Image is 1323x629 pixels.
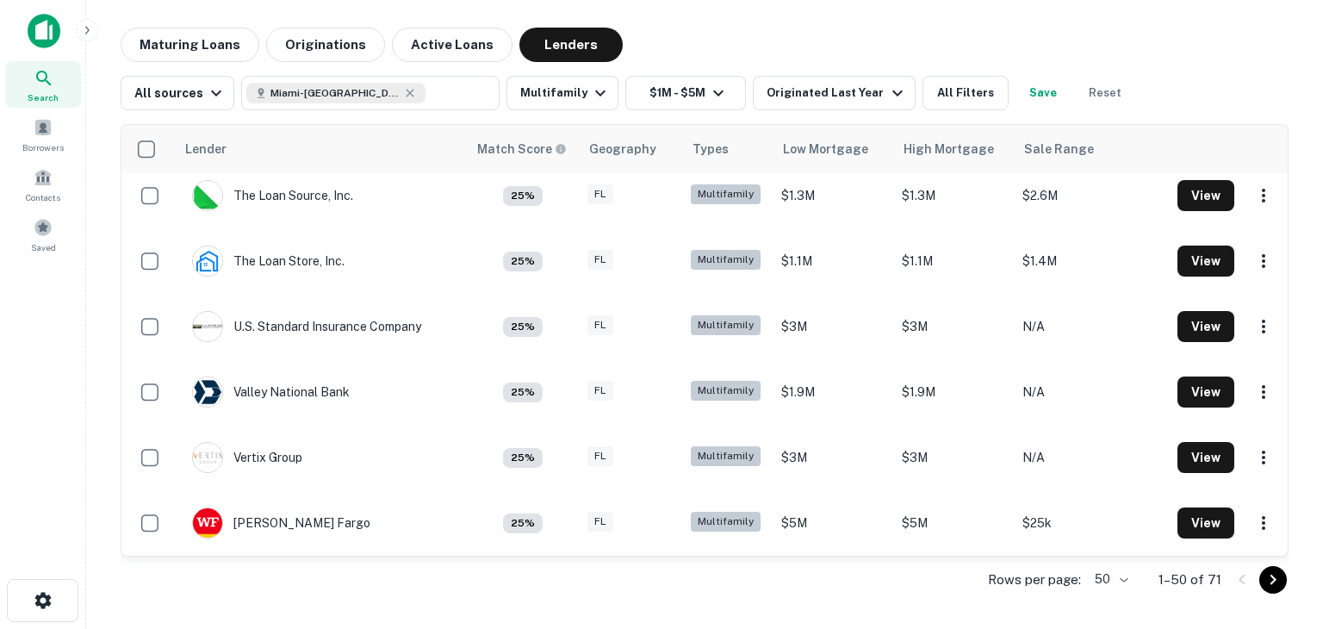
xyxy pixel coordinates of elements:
button: Go to next page [1259,566,1287,594]
button: View [1177,311,1234,342]
a: Search [5,61,81,108]
td: $1.4M [1014,228,1169,294]
button: Originations [266,28,385,62]
p: Rows per page: [988,570,1081,590]
div: Capitalize uses an advanced AI algorithm to match your search with the best lender. The match sco... [503,448,543,469]
div: Capitalize uses an advanced AI algorithm to match your search with the best lender. The match sco... [503,252,543,272]
div: FL [587,315,613,335]
td: $3M [893,294,1014,359]
button: Multifamily [506,76,618,110]
div: Multifamily [691,446,761,466]
span: Saved [31,240,56,254]
td: $1.1M [893,228,1014,294]
button: Maturing Loans [121,28,259,62]
button: All Filters [922,76,1009,110]
td: $1.3M [773,163,893,228]
th: Types [682,125,773,173]
img: picture [193,246,222,276]
button: View [1177,246,1234,277]
div: Geography [589,139,656,159]
div: Capitalize uses an advanced AI algorithm to match your search with the best lender. The match sco... [503,383,543,403]
th: Low Mortgage [773,125,893,173]
div: All sources [134,83,227,103]
button: Save your search to get updates of matches that match your search criteria. [1016,76,1071,110]
div: The Loan Store, Inc. [192,246,345,277]
th: High Mortgage [893,125,1014,173]
div: Vertix Group [192,442,302,473]
td: $5M [773,490,893,556]
td: $3M [773,425,893,490]
div: Sale Range [1024,139,1094,159]
td: $5M [893,490,1014,556]
a: Contacts [5,161,81,208]
div: Valley National Bank [192,377,350,408]
button: Active Loans [392,28,512,62]
div: The Loan Source, Inc. [192,180,353,211]
th: Lender [175,125,467,173]
div: Multifamily [691,184,761,204]
td: N/A [1014,294,1169,359]
img: picture [193,377,222,407]
td: $3M [773,294,893,359]
div: FL [587,381,613,401]
div: Capitalize uses an advanced AI algorithm to match your search with the best lender. The match sco... [477,140,567,159]
div: Originated Last Year [767,83,907,103]
td: $1.9M [773,359,893,425]
div: Capitalize uses an advanced AI algorithm to match your search with the best lender. The match sco... [503,317,543,338]
button: All sources [121,76,234,110]
button: Reset [1078,76,1133,110]
div: FL [587,512,613,532]
td: $1.1M [773,228,893,294]
div: [PERSON_NAME] Fargo [192,508,370,539]
button: Lenders [519,28,623,62]
div: Multifamily [691,381,761,401]
a: Borrowers [5,111,81,158]
span: Miami-[GEOGRAPHIC_DATA], [GEOGRAPHIC_DATA], [GEOGRAPHIC_DATA] [270,85,400,101]
th: Sale Range [1014,125,1169,173]
button: View [1177,508,1234,539]
td: $1.9M [893,359,1014,425]
div: Capitalize uses an advanced AI algorithm to match your search with the best lender. The match sco... [503,514,543,534]
td: $2.6M [1014,163,1169,228]
div: FL [587,250,613,270]
span: Contacts [26,190,60,204]
h6: Match Score [477,140,563,159]
img: picture [193,181,222,210]
div: 50 [1088,567,1131,592]
a: Saved [5,211,81,258]
iframe: Chat Widget [1237,491,1323,574]
div: U.s. Standard Insurance Company [192,311,421,342]
div: Lender [185,139,227,159]
th: Geography [579,125,682,173]
button: Originated Last Year [753,76,915,110]
td: $1.3M [893,163,1014,228]
img: picture [193,312,222,341]
div: FL [587,184,613,204]
td: N/A [1014,425,1169,490]
div: FL [587,446,613,466]
button: View [1177,442,1234,473]
div: Capitalize uses an advanced AI algorithm to match your search with the best lender. The match sco... [503,186,543,207]
div: Low Mortgage [783,139,868,159]
span: Search [28,90,59,104]
button: View [1177,180,1234,211]
div: Multifamily [691,250,761,270]
img: capitalize-icon.png [28,14,60,48]
div: Multifamily [691,315,761,335]
td: $3M [893,425,1014,490]
span: Borrowers [22,140,64,154]
img: picture [193,443,222,472]
div: Multifamily [691,512,761,532]
td: $25k [1014,490,1169,556]
td: N/A [1014,359,1169,425]
th: Capitalize uses an advanced AI algorithm to match your search with the best lender. The match sco... [467,125,579,173]
button: $1M - $5M [625,76,746,110]
div: Types [693,139,729,159]
button: View [1177,377,1234,408]
img: picture [193,508,222,538]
